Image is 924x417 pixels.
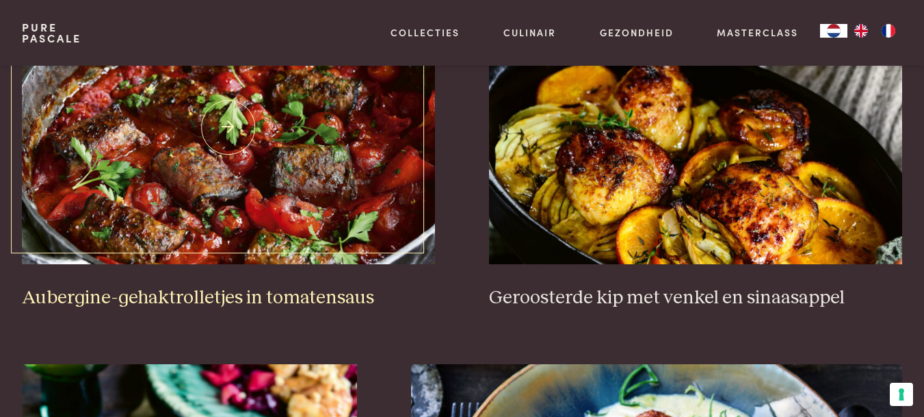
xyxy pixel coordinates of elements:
a: Collecties [391,25,460,40]
a: NL [820,24,847,38]
h3: Aubergine-gehaktrolletjes in tomatensaus [22,286,435,310]
a: FR [875,24,902,38]
button: Uw voorkeuren voor toestemming voor trackingtechnologieën [890,383,913,406]
div: Language [820,24,847,38]
h3: Geroosterde kip met venkel en sinaasappel [489,286,902,310]
ul: Language list [847,24,902,38]
a: Culinair [503,25,556,40]
a: Masterclass [717,25,798,40]
a: Gezondheid [600,25,674,40]
aside: Language selected: Nederlands [820,24,902,38]
a: PurePascale [22,22,81,44]
a: EN [847,24,875,38]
